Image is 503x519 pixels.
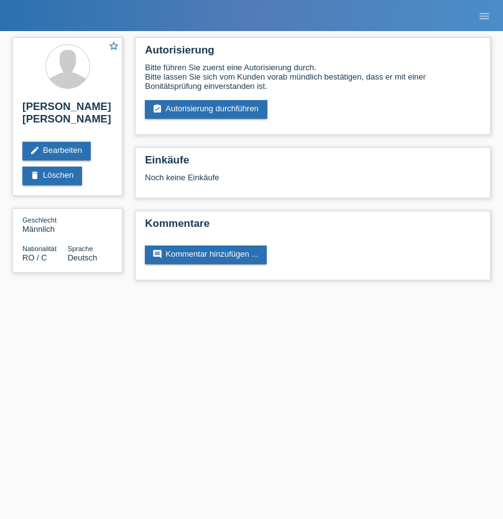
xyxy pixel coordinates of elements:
[145,173,481,191] div: Noch keine Einkäufe
[22,101,113,132] h2: [PERSON_NAME] [PERSON_NAME]
[145,100,267,119] a: assignment_turned_inAutorisierung durchführen
[22,216,57,224] span: Geschlecht
[145,44,481,63] h2: Autorisierung
[478,10,491,22] i: menu
[22,245,57,252] span: Nationalität
[22,215,68,234] div: Männlich
[145,246,267,264] a: commentKommentar hinzufügen ...
[108,40,119,53] a: star_border
[68,245,93,252] span: Sprache
[145,63,481,91] div: Bitte führen Sie zuerst eine Autorisierung durch. Bitte lassen Sie sich vom Kunden vorab mündlich...
[472,12,497,19] a: menu
[108,40,119,52] i: star_border
[68,253,98,262] span: Deutsch
[152,104,162,114] i: assignment_turned_in
[145,218,481,236] h2: Kommentare
[145,154,481,173] h2: Einkäufe
[30,170,40,180] i: delete
[30,145,40,155] i: edit
[22,142,91,160] a: editBearbeiten
[152,249,162,259] i: comment
[22,167,82,185] a: deleteLöschen
[22,253,47,262] span: Rumänien / C / 07.07.2021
